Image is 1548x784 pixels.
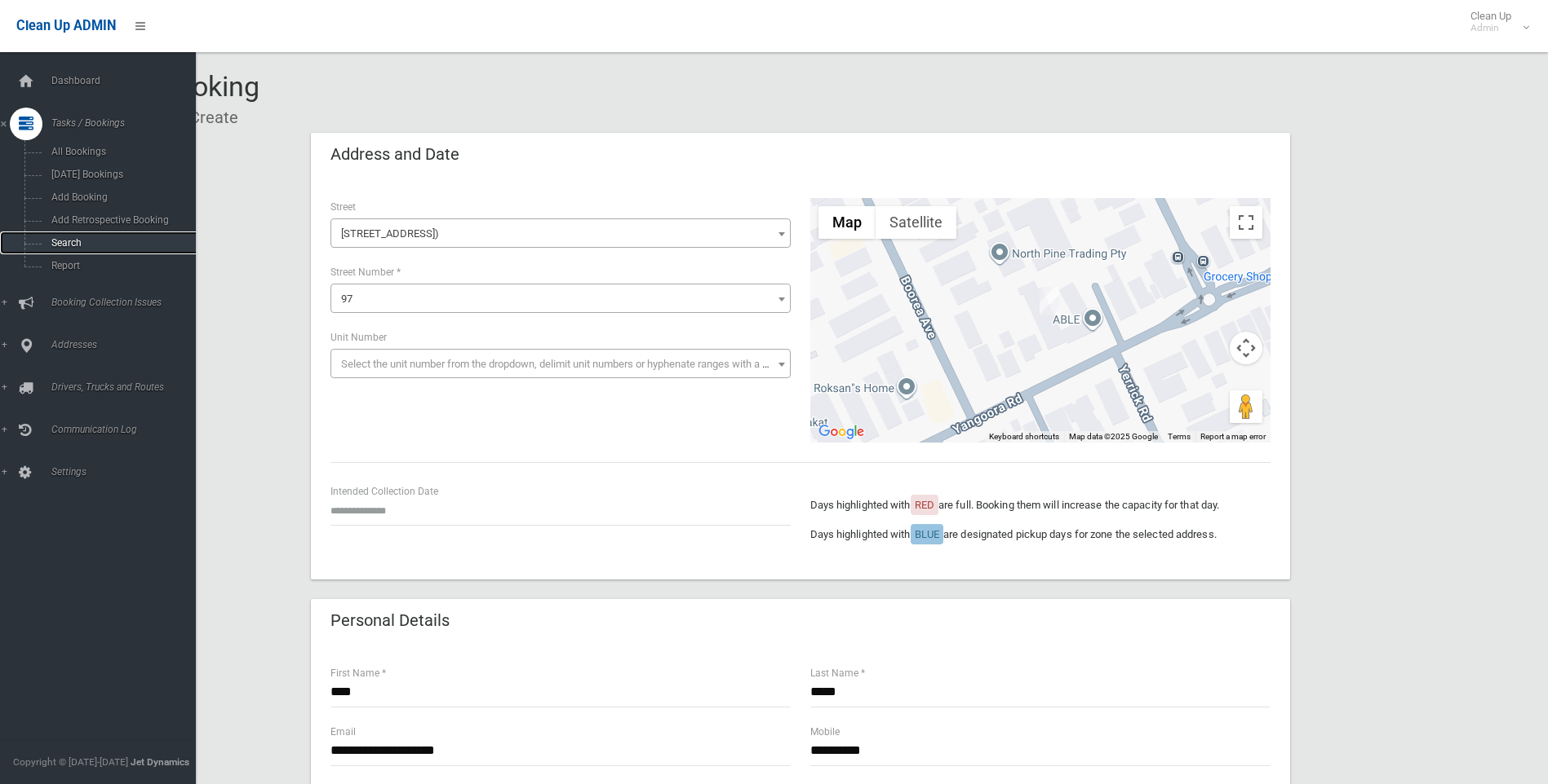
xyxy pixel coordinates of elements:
span: 97 [330,284,791,313]
span: Booking Collection Issues [47,297,208,308]
span: Dashboard [47,75,208,86]
a: Report a map error [1200,432,1266,441]
span: BLUE [915,528,939,540]
a: Terms (opens in new tab) [1168,432,1191,441]
img: Google [814,421,868,443]
small: Admin [1470,22,1511,34]
span: Report [47,260,194,271]
span: Copyright © [DATE]-[DATE] [13,756,128,768]
button: Show street map [818,206,876,239]
span: Drivers, Trucks and Routes [47,381,208,393]
span: [DATE] Bookings [47,169,194,180]
span: Yangoora Road (LAKEMBA 2195) [330,218,791,248]
span: Add Booking [47,192,194,203]
button: Show satellite imagery [876,206,956,239]
button: Map camera controls [1230,332,1262,364]
span: Clean Up ADMIN [16,18,116,33]
span: Communication Log [47,424,208,435]
span: Settings [47,466,208,478]
a: Open this area in Google Maps (opens a new window) [814,421,868,443]
span: Search [47,237,194,249]
header: Address and Date [311,139,479,170]
span: Map data ©2025 Google [1069,432,1158,441]
li: Create [178,103,238,133]
header: Personal Details [311,605,469,636]
span: 97 [341,293,353,305]
span: 97 [335,288,787,311]
p: Days highlighted with are full. Booking them will increase the capacity for that day. [810,496,1271,515]
span: All Bookings [47,146,194,157]
strong: Jet Dynamics [131,756,189,768]
p: Days highlighted with are designated pickup days for zone the selected address. [810,525,1271,544]
span: Clean Up [1462,10,1528,34]
span: Tasks / Bookings [47,117,208,129]
span: RED [915,499,934,511]
span: Addresses [47,339,208,350]
button: Toggle fullscreen view [1230,206,1262,239]
div: 97 Yangoora Road, LAKEMBA NSW 2195 [1040,287,1059,315]
span: Yangoora Road (LAKEMBA 2195) [335,222,787,245]
button: Keyboard shortcuts [989,431,1059,443]
span: Select the unit number from the dropdown, delimit unit numbers or hyphenate ranges with a comma [341,358,797,370]
span: Add Retrospective Booking [47,214,194,226]
button: Drag Pegman onto the map to open Street View [1230,390,1262,423]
